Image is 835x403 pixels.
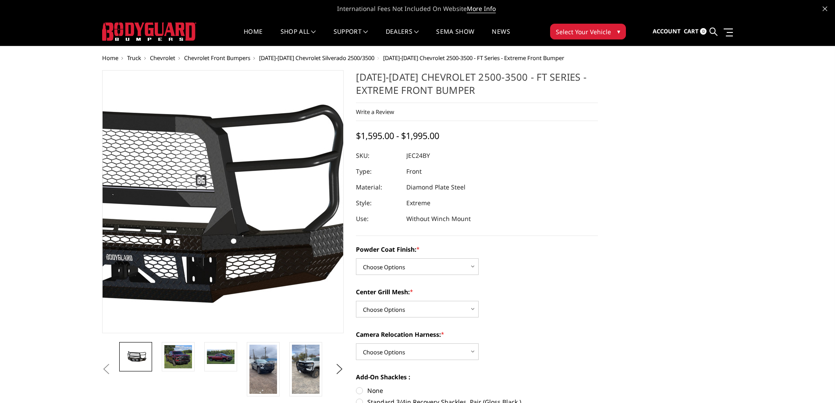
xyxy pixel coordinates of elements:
[334,29,368,46] a: Support
[207,350,235,364] img: 2024-2025 Chevrolet 2500-3500 - FT Series - Extreme Front Bumper
[356,164,400,179] dt: Type:
[356,386,598,395] label: None
[791,361,835,403] iframe: Chat Widget
[406,179,465,195] dd: Diamond Plate Steel
[102,54,118,62] a: Home
[467,4,496,13] a: More Info
[356,211,400,227] dt: Use:
[383,54,564,62] span: [DATE]-[DATE] Chevrolet 2500-3500 - FT Series - Extreme Front Bumper
[356,70,598,103] h1: [DATE]-[DATE] Chevrolet 2500-3500 - FT Series - Extreme Front Bumper
[244,29,263,46] a: Home
[684,27,699,35] span: Cart
[386,29,419,46] a: Dealers
[184,54,250,62] a: Chevrolet Front Bumpers
[356,179,400,195] dt: Material:
[164,345,192,369] img: 2024-2025 Chevrolet 2500-3500 - FT Series - Extreme Front Bumper
[653,27,681,35] span: Account
[102,70,344,333] a: 2024-2025 Chevrolet 2500-3500 - FT Series - Extreme Front Bumper
[281,29,316,46] a: shop all
[406,148,430,164] dd: JEC24BY
[684,20,707,43] a: Cart 0
[292,345,320,394] img: 2024-2025 Chevrolet 2500-3500 - FT Series - Extreme Front Bumper
[259,54,374,62] a: [DATE]-[DATE] Chevrolet Silverado 2500/3500
[653,20,681,43] a: Account
[356,330,598,339] label: Camera Relocation Harness:
[356,245,598,254] label: Powder Coat Finish:
[150,54,175,62] a: Chevrolet
[556,27,611,36] span: Select Your Vehicle
[406,164,422,179] dd: Front
[436,29,474,46] a: SEMA Show
[356,130,439,142] span: $1,595.00 - $1,995.00
[356,372,598,382] label: Add-On Shackles :
[122,350,149,363] img: 2024-2025 Chevrolet 2500-3500 - FT Series - Extreme Front Bumper
[356,195,400,211] dt: Style:
[249,345,277,394] img: 2024-2025 Chevrolet 2500-3500 - FT Series - Extreme Front Bumper
[550,24,626,39] button: Select Your Vehicle
[356,148,400,164] dt: SKU:
[492,29,510,46] a: News
[100,363,113,376] button: Previous
[333,363,346,376] button: Next
[617,27,620,36] span: ▾
[356,287,598,296] label: Center Grill Mesh:
[102,22,196,41] img: BODYGUARD BUMPERS
[356,108,394,116] a: Write a Review
[127,54,141,62] a: Truck
[406,211,471,227] dd: Without Winch Mount
[406,195,430,211] dd: Extreme
[700,28,707,35] span: 0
